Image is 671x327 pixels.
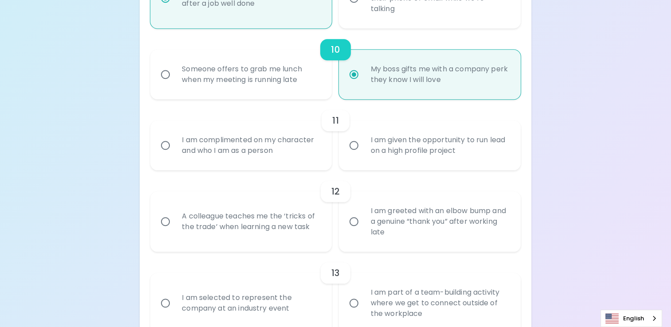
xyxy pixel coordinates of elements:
[150,170,521,252] div: choice-group-check
[363,195,515,248] div: I am greeted with an elbow bump and a genuine “thank you” after working late
[331,266,340,280] h6: 13
[175,124,327,167] div: I am complimented on my character and who I am as a person
[363,53,515,96] div: My boss gifts me with a company perk they know I will love
[363,124,515,167] div: I am given the opportunity to run lead on a high profile project
[175,53,327,96] div: Someone offers to grab me lunch when my meeting is running late
[175,282,327,324] div: I am selected to represent the company at an industry event
[150,99,521,170] div: choice-group-check
[600,310,662,327] div: Language
[332,113,338,128] h6: 11
[175,200,327,243] div: A colleague teaches me the ‘tricks of the trade’ when learning a new task
[600,310,662,327] aside: Language selected: English
[150,28,521,99] div: choice-group-check
[601,310,662,327] a: English
[331,184,340,199] h6: 12
[331,43,340,57] h6: 10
